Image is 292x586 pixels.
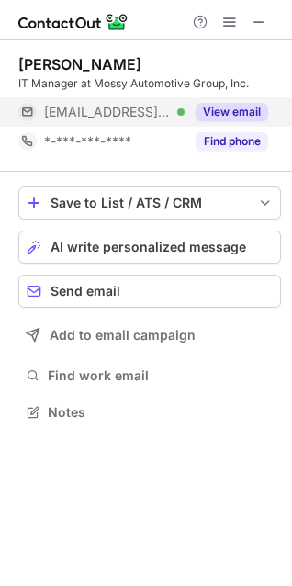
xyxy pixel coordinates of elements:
span: Send email [51,284,120,299]
span: Find work email [48,367,274,384]
div: IT Manager at Mossy Automotive Group, Inc. [18,75,281,92]
span: Add to email campaign [50,328,196,343]
button: AI write personalized message [18,231,281,264]
span: [EMAIL_ADDRESS][DOMAIN_NAME] [44,104,171,120]
span: AI write personalized message [51,240,246,254]
button: Add to email campaign [18,319,281,352]
button: Reveal Button [196,132,268,151]
button: Notes [18,400,281,425]
button: Find work email [18,363,281,389]
div: Save to List / ATS / CRM [51,196,249,210]
span: Notes [48,404,274,421]
button: Reveal Button [196,103,268,121]
img: ContactOut v5.3.10 [18,11,129,33]
button: Send email [18,275,281,308]
div: [PERSON_NAME] [18,55,141,73]
button: save-profile-one-click [18,186,281,220]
